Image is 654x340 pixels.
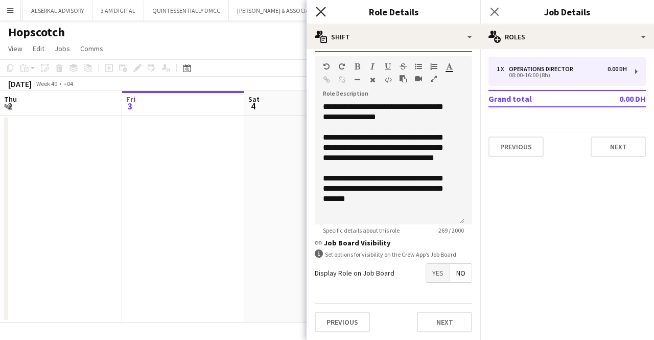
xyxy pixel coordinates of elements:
span: Week 40 [34,80,59,87]
span: Edit [33,44,44,53]
a: Edit [29,42,49,55]
span: Fri [126,95,135,104]
button: Undo [323,62,330,71]
a: Comms [76,42,107,55]
span: View [8,44,22,53]
span: 3 [125,100,135,112]
button: Strikethrough [400,62,407,71]
h3: Role Details [307,5,480,18]
td: Grand total [488,90,586,107]
div: Set options for visibility on the Crew App’s Job Board [315,250,472,259]
span: Jobs [55,44,70,53]
span: No [450,264,472,282]
button: 3 AM DIGITAL [92,1,144,20]
button: Fullscreen [430,75,437,83]
span: Comms [80,44,103,53]
div: 0.00 DH [608,65,627,73]
button: Italic [369,62,376,71]
h3: Job Board Visibility [315,238,472,247]
button: Previous [315,312,370,332]
div: Shift [307,25,480,49]
td: 0.00 DH [586,90,646,107]
div: Roles [480,25,654,49]
button: QUINTESSENTIALLY DMCC [144,1,229,20]
button: Text Color [446,62,453,71]
button: Paste as plain text [400,75,407,83]
button: Next [417,312,472,332]
div: Operations Director [509,65,577,73]
button: HTML Code [384,76,391,84]
span: Thu [4,95,17,104]
a: Jobs [51,42,74,55]
button: Ordered List [430,62,437,71]
div: +04 [63,80,73,87]
a: View [4,42,27,55]
div: 08:00-16:00 (8h) [497,73,627,78]
button: Underline [384,62,391,71]
span: 2 [3,100,17,112]
button: Previous [488,137,544,157]
button: Horizontal Line [354,76,361,84]
h1: Hopscotch [8,25,65,40]
div: [DATE] [8,79,32,89]
span: 4 [247,100,260,112]
button: Bold [354,62,361,71]
button: Insert video [415,75,422,83]
span: Specific details about this role [315,226,408,234]
span: Yes [426,264,450,282]
button: ALSERKAL ADVISORY [23,1,92,20]
button: Clear Formatting [369,76,376,84]
button: Unordered List [415,62,422,71]
button: Redo [338,62,345,71]
span: Sat [248,95,260,104]
h3: Job Details [480,5,654,18]
button: [PERSON_NAME] & ASSOCIATES [GEOGRAPHIC_DATA] [229,1,384,20]
label: Display Role on Job Board [315,268,394,278]
button: Next [591,137,646,157]
span: 269 / 2000 [430,226,472,234]
div: 1 x [497,65,509,73]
